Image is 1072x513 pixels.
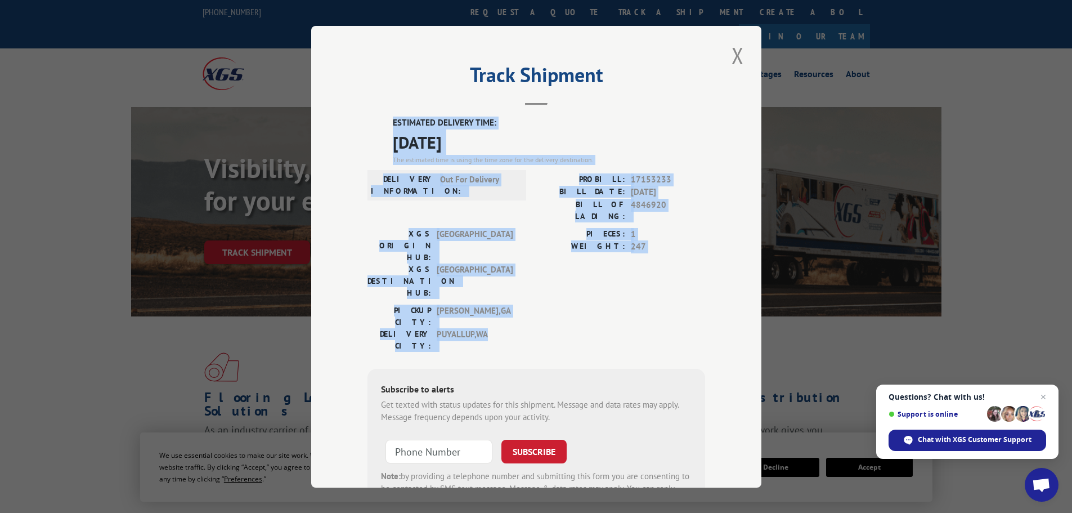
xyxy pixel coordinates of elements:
span: [GEOGRAPHIC_DATA] [437,263,513,298]
label: DELIVERY INFORMATION: [371,173,434,197]
a: Open chat [1025,468,1058,502]
h2: Track Shipment [367,67,705,88]
label: BILL DATE: [536,186,625,199]
span: Out For Delivery [440,173,516,197]
span: [DATE] [393,129,705,154]
label: BILL OF LADING: [536,198,625,222]
label: PICKUP CITY: [367,304,431,328]
span: [PERSON_NAME] , GA [437,304,513,328]
label: DELIVERY CITY: [367,328,431,351]
label: PROBILL: [536,173,625,186]
span: 4846920 [631,198,705,222]
div: Subscribe to alerts [381,382,692,398]
span: 1 [631,227,705,240]
span: [GEOGRAPHIC_DATA] [437,227,513,263]
span: Chat with XGS Customer Support [918,435,1031,445]
span: Questions? Chat with us! [889,392,1046,402]
label: PIECES: [536,227,625,240]
div: The estimated time is using the time zone for the delivery destination. [393,154,705,164]
span: Support is online [889,410,983,418]
label: ESTIMATED DELIVERY TIME: [393,117,705,130]
button: Close modal [728,40,747,71]
span: [DATE] [631,186,705,199]
span: 247 [631,240,705,253]
span: PUYALLUP , WA [437,328,513,351]
span: Chat with XGS Customer Support [889,430,1046,451]
label: XGS ORIGIN HUB: [367,227,431,263]
strong: Note: [381,470,401,481]
label: WEIGHT: [536,240,625,253]
input: Phone Number [385,439,492,463]
div: Get texted with status updates for this shipment. Message and data rates may apply. Message frequ... [381,398,692,423]
div: by providing a telephone number and submitting this form you are consenting to be contacted by SM... [381,470,692,508]
label: XGS DESTINATION HUB: [367,263,431,298]
button: SUBSCRIBE [501,439,567,463]
span: 17153233 [631,173,705,186]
